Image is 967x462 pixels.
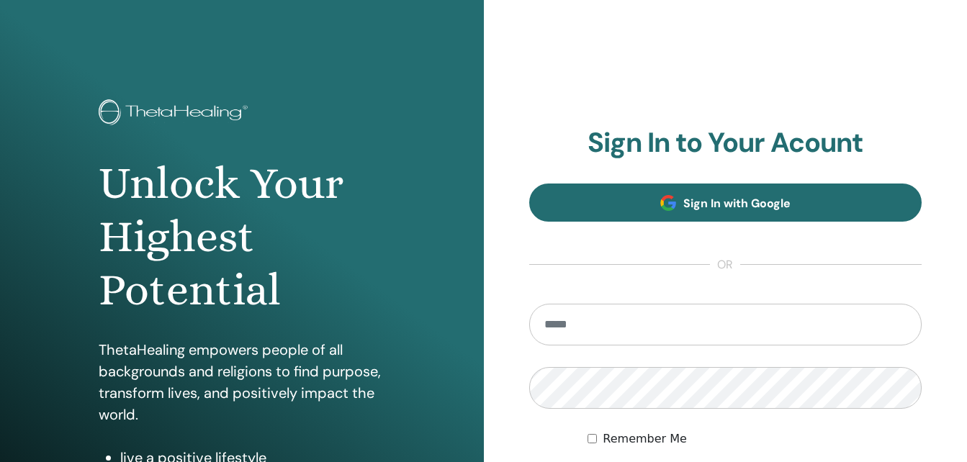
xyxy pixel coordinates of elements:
[99,157,385,317] h1: Unlock Your Highest Potential
[529,127,922,160] h2: Sign In to Your Acount
[99,339,385,425] p: ThetaHealing empowers people of all backgrounds and religions to find purpose, transform lives, a...
[603,430,687,448] label: Remember Me
[529,184,922,222] a: Sign In with Google
[710,256,740,273] span: or
[588,430,922,448] div: Keep me authenticated indefinitely or until I manually logout
[683,196,791,211] span: Sign In with Google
